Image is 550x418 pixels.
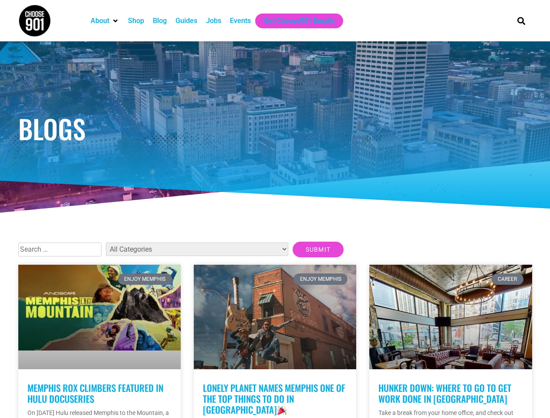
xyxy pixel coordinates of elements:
a: Hunker Down: Where to Go to Get Work Done in [GEOGRAPHIC_DATA] [378,381,511,405]
div: Enjoy Memphis [294,273,348,285]
nav: Main nav [86,13,503,28]
a: About [91,16,109,26]
a: Events [230,16,251,26]
a: Guides [175,16,197,26]
a: Lonely Planet Names Memphis One of the Top Things to Do in [GEOGRAPHIC_DATA] [203,381,345,416]
div: About [86,13,124,28]
a: Blog [153,16,167,26]
div: Enjoy Memphis [118,273,172,285]
div: Career [492,273,523,285]
img: 🎉 [277,406,287,415]
a: Shop [128,16,144,26]
h1: Blogs [18,115,532,142]
a: Two people jumping in front of a building with a guitar, featuring The Edge. [194,265,356,369]
a: Jobs [206,16,221,26]
a: Get Choose901 Emails [264,16,334,26]
div: Search [514,13,528,28]
input: Submit [293,242,344,257]
a: Memphis Rox Climbers Featured in Hulu Docuseries [27,381,163,405]
input: Search … [18,243,101,256]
